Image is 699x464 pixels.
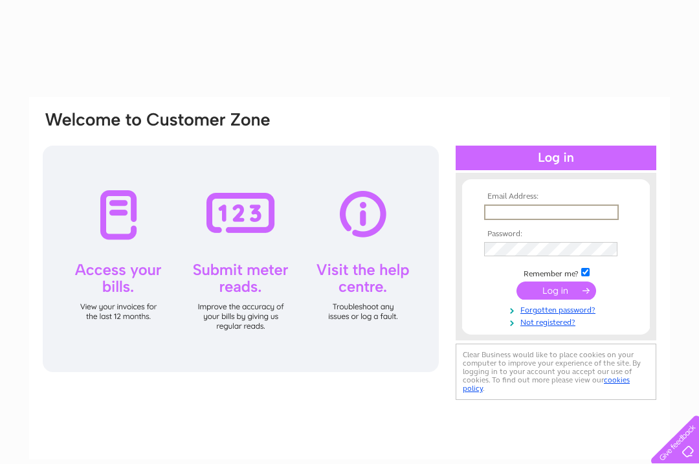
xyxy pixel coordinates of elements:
input: Submit [516,282,596,300]
td: Remember me? [481,266,631,279]
a: cookies policy [463,375,630,393]
div: Clear Business would like to place cookies on your computer to improve your experience of the sit... [456,344,656,400]
th: Password: [481,230,631,239]
th: Email Address: [481,192,631,201]
a: Forgotten password? [484,303,631,315]
a: Not registered? [484,315,631,327]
